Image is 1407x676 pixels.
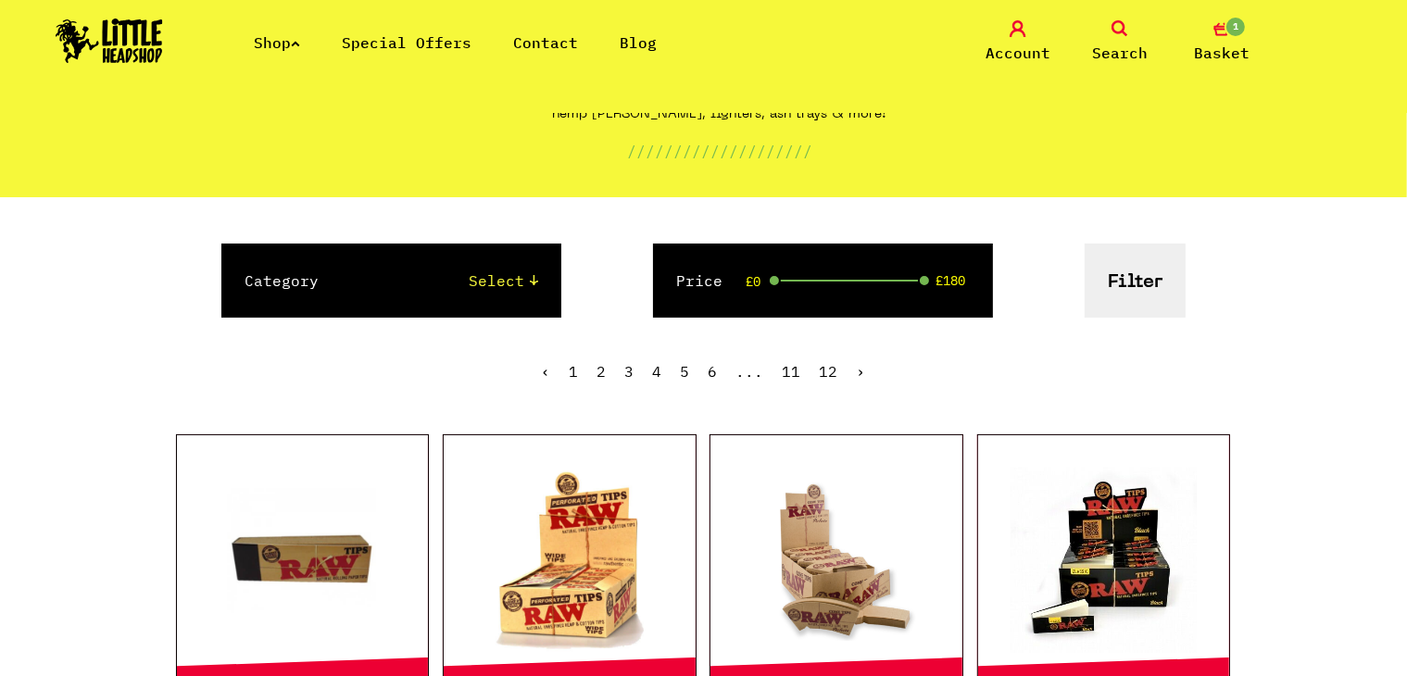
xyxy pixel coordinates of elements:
[570,362,579,381] span: 1
[986,42,1050,64] span: Account
[676,269,722,292] label: Price
[936,273,965,288] span: £180
[542,364,551,379] li: « Previous
[736,362,764,381] span: ...
[1074,20,1166,64] a: Search
[746,274,760,289] span: £0
[653,362,662,381] a: 4
[513,33,578,52] a: Contact
[1175,20,1268,64] a: 1 Basket
[625,362,634,381] a: 3
[681,362,690,381] a: 5
[245,269,319,292] label: Category
[783,362,801,381] a: 11
[1225,16,1247,38] span: 1
[254,33,300,52] a: Shop
[627,140,812,162] p: ////////////////////
[597,362,607,381] a: 2
[542,362,551,381] span: ‹
[1092,42,1148,64] span: Search
[342,33,471,52] a: Special Offers
[709,362,718,381] a: 6
[1194,42,1250,64] span: Basket
[820,362,838,381] a: 12
[1085,244,1186,318] button: Filter
[620,33,657,52] a: Blog
[857,362,866,381] a: Next »
[56,19,163,63] img: Little Head Shop Logo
